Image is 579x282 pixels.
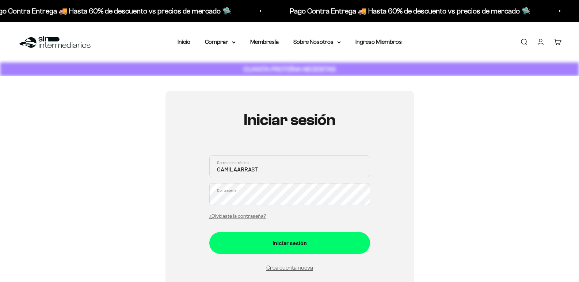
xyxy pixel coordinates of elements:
a: ¿Olvidaste la contraseña? [209,213,266,219]
p: Pago Contra Entrega 🚚 Hasta 60% de descuento vs precios de mercado 🛸 [289,5,529,17]
a: Membresía [250,39,279,45]
summary: Comprar [205,37,236,47]
a: Inicio [178,39,190,45]
h1: Iniciar sesión [209,111,370,129]
a: Ingreso Miembros [355,39,402,45]
summary: Sobre Nosotros [293,37,341,47]
strong: CUANTA PROTEÍNA NECESITAS [243,65,336,73]
a: Crea cuenta nueva [266,264,313,271]
div: Iniciar sesión [224,238,355,248]
button: Iniciar sesión [209,232,370,254]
